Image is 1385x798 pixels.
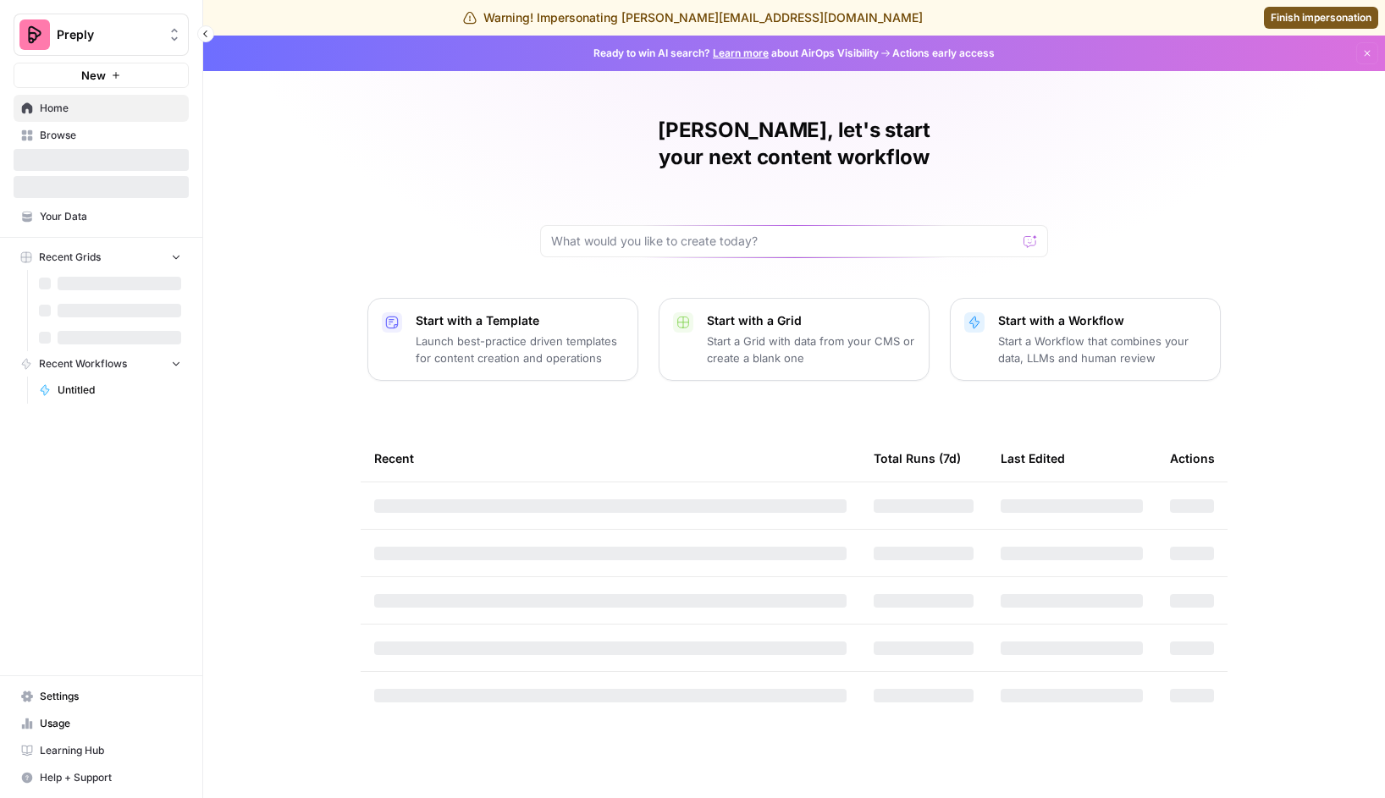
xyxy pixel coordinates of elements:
[31,377,189,404] a: Untitled
[58,382,181,398] span: Untitled
[14,710,189,737] a: Usage
[659,298,930,381] button: Start with a GridStart a Grid with data from your CMS or create a blank one
[374,435,847,482] div: Recent
[892,46,995,61] span: Actions early access
[14,683,189,710] a: Settings
[367,298,638,381] button: Start with a TemplateLaunch best-practice driven templates for content creation and operations
[1001,435,1065,482] div: Last Edited
[593,46,879,61] span: Ready to win AI search? about AirOps Visibility
[416,312,624,329] p: Start with a Template
[14,203,189,230] a: Your Data
[40,743,181,758] span: Learning Hub
[40,716,181,731] span: Usage
[540,117,1048,171] h1: [PERSON_NAME], let's start your next content workflow
[40,770,181,785] span: Help + Support
[40,689,181,704] span: Settings
[14,14,189,56] button: Workspace: Preply
[81,67,106,84] span: New
[463,9,923,26] div: Warning! Impersonating [PERSON_NAME][EMAIL_ADDRESS][DOMAIN_NAME]
[40,209,181,224] span: Your Data
[14,245,189,270] button: Recent Grids
[40,101,181,116] span: Home
[551,233,1017,250] input: What would you like to create today?
[14,95,189,122] a: Home
[998,312,1206,329] p: Start with a Workflow
[416,333,624,366] p: Launch best-practice driven templates for content creation and operations
[57,26,159,43] span: Preply
[14,63,189,88] button: New
[1264,7,1378,29] a: Finish impersonation
[14,737,189,764] a: Learning Hub
[713,47,769,59] a: Learn more
[19,19,50,50] img: Preply Logo
[14,764,189,791] button: Help + Support
[707,312,915,329] p: Start with a Grid
[874,435,961,482] div: Total Runs (7d)
[39,356,127,371] span: Recent Workflows
[1271,10,1371,25] span: Finish impersonation
[14,351,189,377] button: Recent Workflows
[14,122,189,149] a: Browse
[707,333,915,366] p: Start a Grid with data from your CMS or create a blank one
[998,333,1206,366] p: Start a Workflow that combines your data, LLMs and human review
[40,128,181,143] span: Browse
[950,298,1221,381] button: Start with a WorkflowStart a Workflow that combines your data, LLMs and human review
[1170,435,1215,482] div: Actions
[39,250,101,265] span: Recent Grids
